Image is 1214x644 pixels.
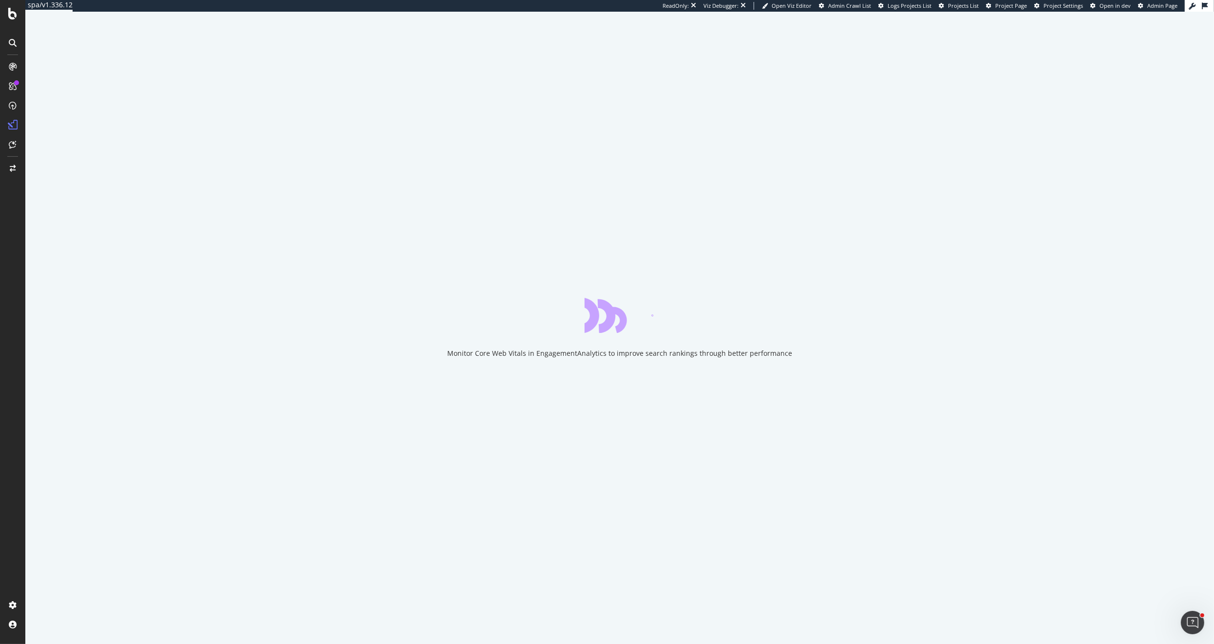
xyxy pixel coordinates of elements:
a: Project Settings [1034,2,1083,10]
span: Projects List [948,2,979,9]
a: Projects List [939,2,979,10]
a: Admin Page [1138,2,1177,10]
iframe: Intercom live chat [1181,611,1204,634]
a: Open in dev [1090,2,1131,10]
div: ReadOnly: [663,2,689,10]
a: Logs Projects List [878,2,931,10]
span: Admin Crawl List [828,2,871,9]
span: Project Page [995,2,1027,9]
span: Admin Page [1147,2,1177,9]
div: Monitor Core Web Vitals in EngagementAnalytics to improve search rankings through better performance [447,349,792,358]
span: Open Viz Editor [772,2,812,9]
a: Admin Crawl List [819,2,871,10]
a: Open Viz Editor [762,2,812,10]
div: Viz Debugger: [703,2,739,10]
div: animation [585,298,655,333]
a: Project Page [986,2,1027,10]
span: Logs Projects List [888,2,931,9]
span: Project Settings [1043,2,1083,9]
span: Open in dev [1100,2,1131,9]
